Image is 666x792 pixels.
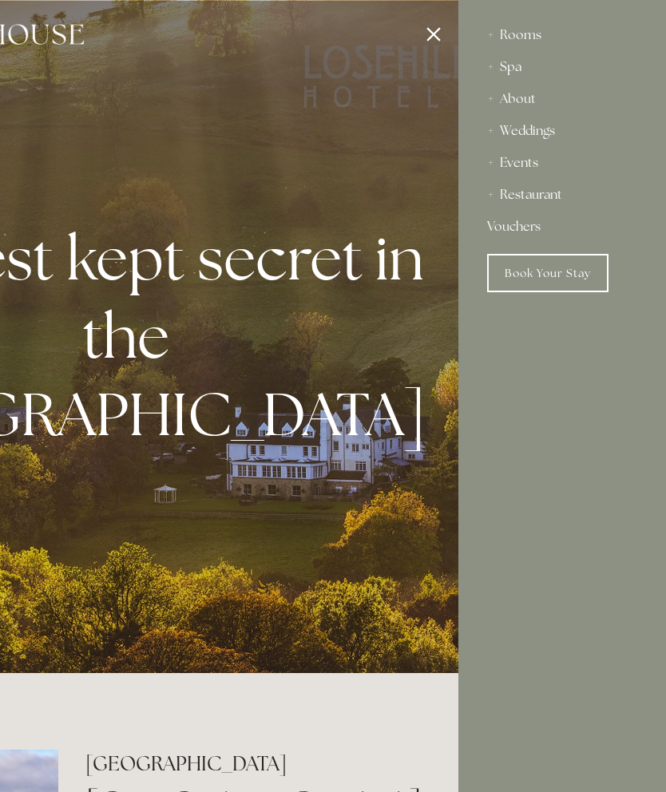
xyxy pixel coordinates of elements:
[487,51,637,83] div: Spa
[487,147,637,179] div: Events
[487,179,637,211] div: Restaurant
[487,254,609,292] a: Book Your Stay
[487,115,637,147] div: Weddings
[487,83,637,115] div: About
[487,19,637,51] div: Rooms
[487,211,637,243] a: Vouchers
